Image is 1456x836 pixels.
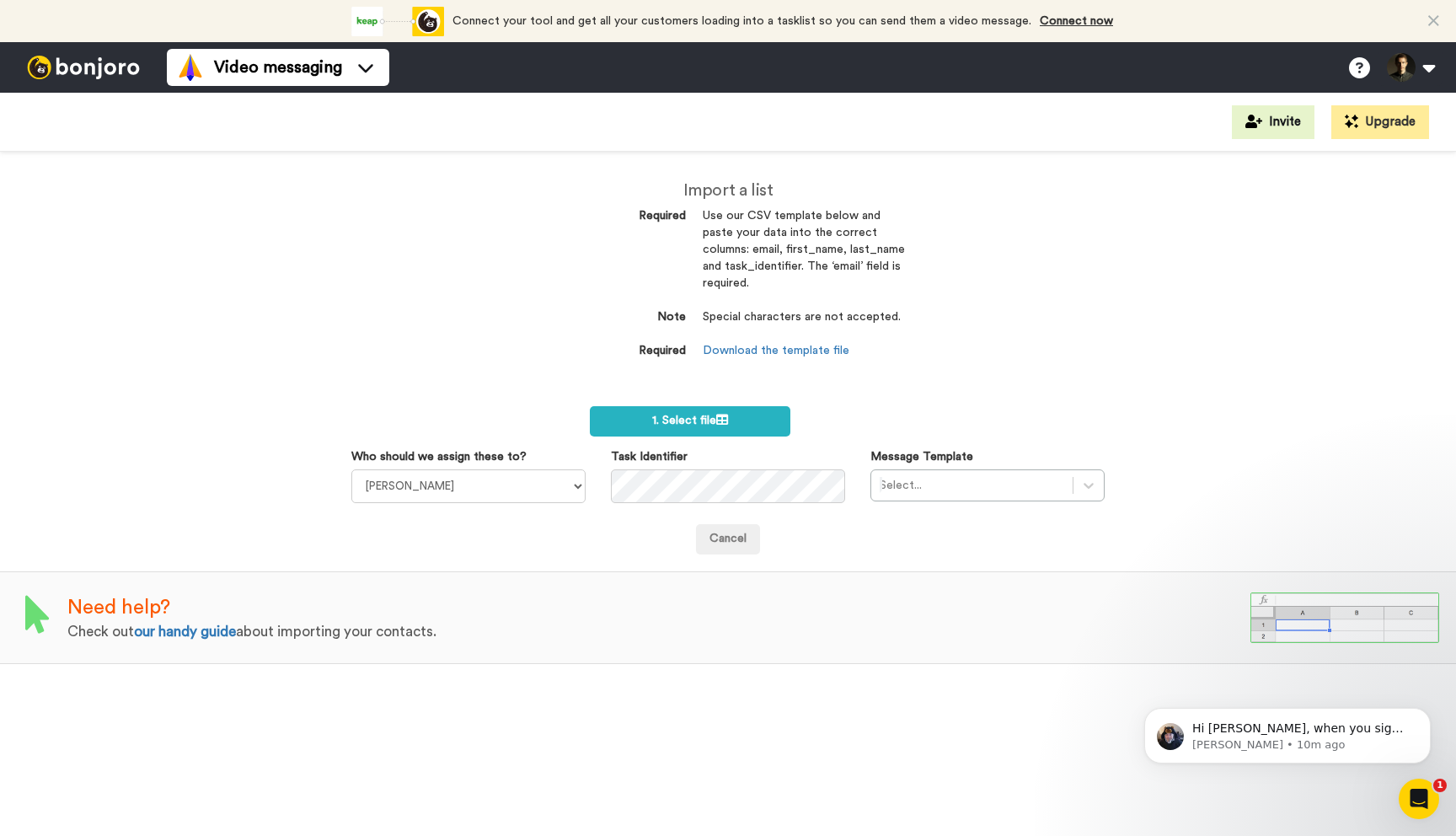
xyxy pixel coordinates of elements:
span: 1 [1433,779,1447,792]
label: Task Identifier [611,448,688,465]
h2: Import a list [551,181,905,200]
img: bj-logo-header-white.svg [20,56,147,79]
dt: Note [551,309,686,326]
dd: Special characters are not accepted. [703,309,905,343]
dt: Required [551,208,686,225]
a: our handy guide [134,624,236,639]
label: Who should we assign these to? [351,448,527,465]
span: 1. Select file [652,415,728,426]
iframe: Intercom notifications message [1119,673,1456,790]
label: Message Template [870,448,973,465]
span: Video messaging [214,56,342,79]
a: Download the template file [703,345,849,356]
div: Check out about importing your contacts. [67,622,1250,642]
div: animation [351,7,444,36]
a: Connect now [1040,15,1113,27]
dt: Required [551,343,686,360]
span: Connect your tool and get all your customers loading into a tasklist so you can send them a video... [452,15,1031,27]
a: Cancel [696,524,760,555]
img: vm-color.svg [177,54,204,81]
button: Upgrade [1331,105,1429,139]
div: Need help? [67,593,1250,622]
iframe: Intercom live chat [1399,779,1439,819]
button: Invite [1232,105,1314,139]
dd: Use our CSV template below and paste your data into the correct columns: email, first_name, last_... [703,208,905,309]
